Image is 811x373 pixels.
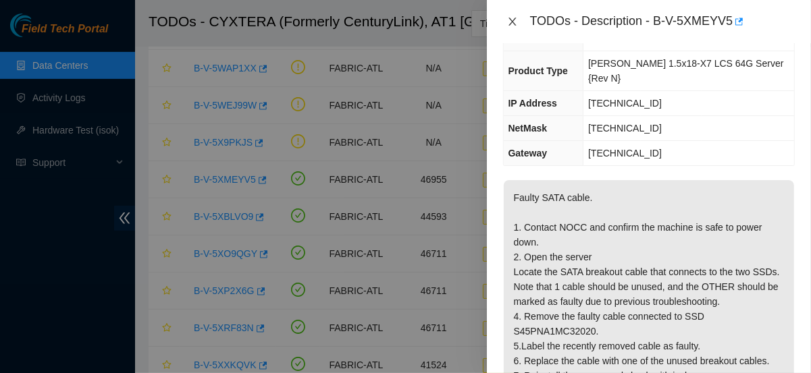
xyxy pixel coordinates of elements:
span: NetMask [508,123,548,134]
span: IP Address [508,98,557,109]
span: Gateway [508,148,548,159]
button: Close [503,16,522,28]
span: [PERSON_NAME] 1.5x18-X7 LCS 64G Server {Rev N} [588,58,783,84]
span: Product Type [508,65,568,76]
span: [TECHNICAL_ID] [588,98,662,109]
div: TODOs - Description - B-V-5XMEYV5 [530,11,795,32]
span: [TECHNICAL_ID] [588,123,662,134]
span: [TECHNICAL_ID] [588,148,662,159]
span: close [507,16,518,27]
